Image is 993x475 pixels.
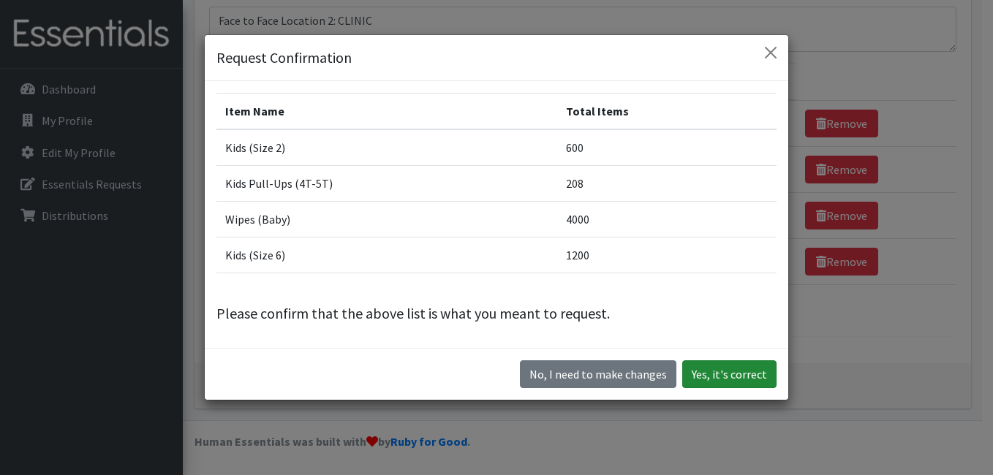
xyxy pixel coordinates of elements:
td: Kids Pull-Ups (4T-5T) [216,165,557,201]
td: Kids (Size 2) [216,129,557,166]
button: Close [759,41,782,64]
button: Yes, it's correct [682,360,777,388]
button: No I need to make changes [520,360,676,388]
td: 4000 [557,201,777,237]
td: Wipes (Baby) [216,201,557,237]
th: Item Name [216,93,557,129]
td: Kids (Size 6) [216,237,557,273]
p: Please confirm that the above list is what you meant to request. [216,303,777,324]
h5: Request Confirmation [216,47,352,69]
td: 600 [557,129,777,166]
th: Total Items [557,93,777,129]
td: 1200 [557,237,777,273]
td: 208 [557,165,777,201]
